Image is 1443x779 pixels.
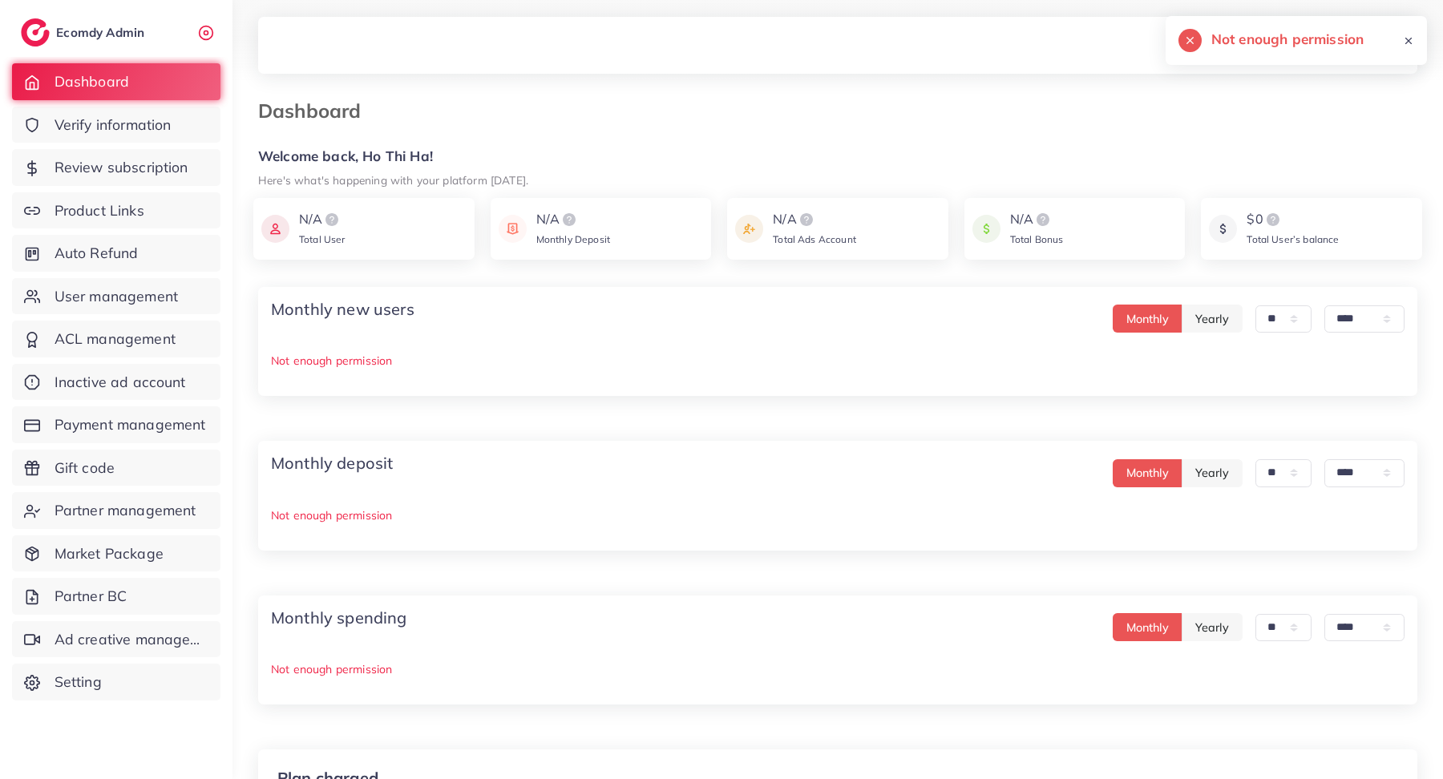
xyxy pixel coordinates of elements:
a: Auto Refund [12,235,220,272]
p: Not enough permission [271,506,1405,525]
span: Total User’s balance [1247,233,1339,245]
span: Monthly Deposit [536,233,610,245]
a: Payment management [12,406,220,443]
img: logo [1033,210,1053,229]
img: icon payment [499,210,527,248]
span: Verify information [55,115,172,135]
img: icon payment [972,210,1000,248]
a: logoEcomdy Admin [21,18,148,46]
button: Yearly [1182,613,1243,641]
span: Gift code [55,458,115,478]
span: Dashboard [55,71,129,92]
div: $0 [1247,210,1339,229]
span: Product Links [55,200,144,221]
a: Gift code [12,450,220,486]
h4: Monthly spending [271,608,407,628]
p: Not enough permission [271,660,1405,679]
span: Payment management [55,414,206,435]
img: logo [21,18,50,46]
a: Product Links [12,192,220,229]
div: N/A [536,210,610,229]
div: N/A [773,210,856,229]
img: icon payment [735,210,763,248]
h4: Monthly deposit [271,454,393,473]
h5: Not enough permission [1211,29,1364,50]
span: Total Ads Account [773,233,856,245]
span: Partner BC [55,586,127,607]
img: logo [560,210,579,229]
a: Setting [12,664,220,700]
a: Verify information [12,107,220,143]
a: ACL management [12,321,220,357]
button: Yearly [1182,305,1243,333]
div: N/A [299,210,346,229]
span: Review subscription [55,157,188,178]
a: Partner management [12,492,220,529]
a: Inactive ad account [12,364,220,401]
h4: Monthly new users [271,300,414,319]
span: Inactive ad account [55,372,186,393]
a: Ad creative management [12,621,220,658]
button: Monthly [1113,459,1182,487]
span: Setting [55,672,102,692]
img: logo [322,210,342,229]
span: Auto Refund [55,243,139,264]
div: N/A [1010,210,1064,229]
h5: Welcome back, Ho Thi Ha! [258,148,1417,165]
img: icon payment [261,210,289,248]
span: Ad creative management [55,629,208,650]
button: Yearly [1182,459,1243,487]
span: Total User [299,233,346,245]
small: Here's what's happening with your platform [DATE]. [258,173,528,187]
a: Review subscription [12,149,220,186]
span: Partner management [55,500,196,521]
button: Monthly [1113,613,1182,641]
h2: Ecomdy Admin [56,25,148,40]
span: ACL management [55,329,176,349]
a: Market Package [12,535,220,572]
img: icon payment [1209,210,1237,248]
a: Dashboard [12,63,220,100]
span: Market Package [55,543,164,564]
button: Monthly [1113,305,1182,333]
span: Total Bonus [1010,233,1064,245]
img: logo [797,210,816,229]
h3: Dashboard [258,99,374,123]
a: User management [12,278,220,315]
p: Not enough permission [271,351,1405,370]
a: Partner BC [12,578,220,615]
span: User management [55,286,178,307]
img: logo [1263,210,1283,229]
